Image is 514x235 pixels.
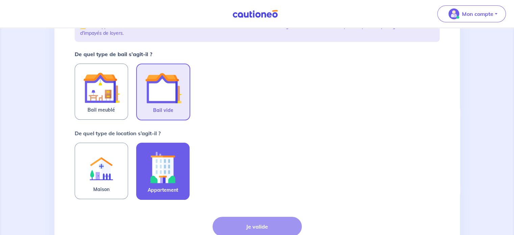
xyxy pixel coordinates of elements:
[148,186,178,194] span: Appartement
[83,69,120,106] img: illu_furnished_lease.svg
[83,148,120,185] img: illu_rent.svg
[93,185,109,193] span: Maison
[462,10,493,18] p: Mon compte
[145,70,181,106] img: illu_empty_lease.svg
[448,8,459,19] img: illu_account_valid_menu.svg
[230,10,280,18] img: Cautioneo
[80,23,434,37] p: ⚠️
[153,106,173,114] span: Bail vide
[145,148,181,186] img: illu_apartment.svg
[437,5,506,22] button: illu_account_valid_menu.svgMon compte
[75,129,161,137] p: De quel type de location s’agit-il ?
[75,51,152,57] strong: De quel type de bail s’agit-il ?
[88,106,115,114] span: Bail meublé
